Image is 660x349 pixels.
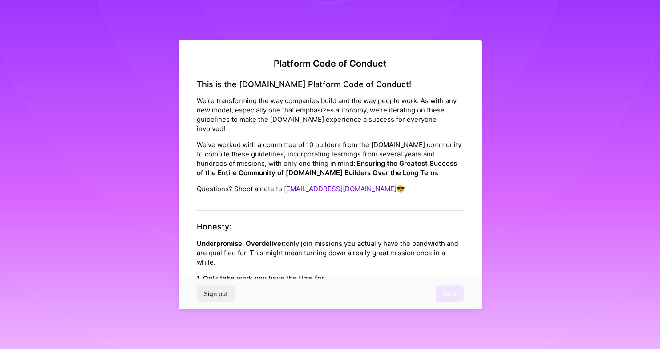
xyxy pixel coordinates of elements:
[197,222,464,232] h4: Honesty:
[197,286,235,302] button: Sign out
[204,289,228,298] span: Sign out
[197,58,464,68] h2: Platform Code of Conduct
[197,239,286,247] strong: Underpromise, Overdeliver:
[197,79,464,89] h4: This is the [DOMAIN_NAME] Platform Code of Conduct!
[197,96,464,133] p: We’re transforming the way companies build and the way people work. As with any new model, especi...
[197,273,325,282] strong: 1. Only take work you have the time for.
[197,238,464,266] p: only join missions you actually have the bandwidth and are qualified for. This might mean turning...
[197,140,464,177] p: We’ve worked with a committee of 10 builders from the [DOMAIN_NAME] community to compile these gu...
[197,159,457,177] strong: Ensuring the Greatest Success of the Entire Community of [DOMAIN_NAME] Builders Over the Long Term.
[284,185,397,193] a: [EMAIL_ADDRESS][DOMAIN_NAME]
[197,184,464,193] p: Questions? Shoot a note to 😎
